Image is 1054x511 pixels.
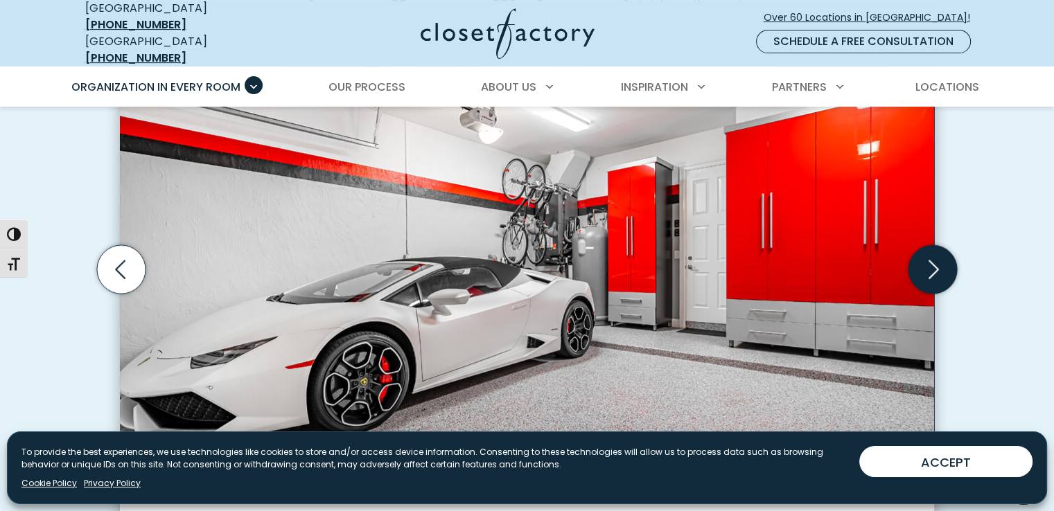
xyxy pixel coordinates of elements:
[763,6,982,30] a: Over 60 Locations in [GEOGRAPHIC_DATA]!
[120,44,934,469] img: Luxury sports garage with high-gloss red cabinetry, gray base drawers, and vertical bike racks
[481,79,536,95] span: About Us
[62,68,993,107] nav: Primary Menu
[772,79,827,95] span: Partners
[85,33,286,66] div: [GEOGRAPHIC_DATA]
[421,8,595,59] img: Closet Factory Logo
[21,477,77,490] a: Cookie Policy
[328,79,405,95] span: Our Process
[621,79,688,95] span: Inspiration
[21,446,848,471] p: To provide the best experiences, we use technologies like cookies to store and/or access device i...
[85,50,186,66] a: [PHONE_NUMBER]
[85,17,186,33] a: [PHONE_NUMBER]
[915,79,978,95] span: Locations
[859,446,1033,477] button: ACCEPT
[756,30,971,53] a: Schedule a Free Consultation
[71,79,240,95] span: Organization in Every Room
[91,240,151,299] button: Previous slide
[903,240,963,299] button: Next slide
[84,477,141,490] a: Privacy Policy
[764,10,981,25] span: Over 60 Locations in [GEOGRAPHIC_DATA]!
